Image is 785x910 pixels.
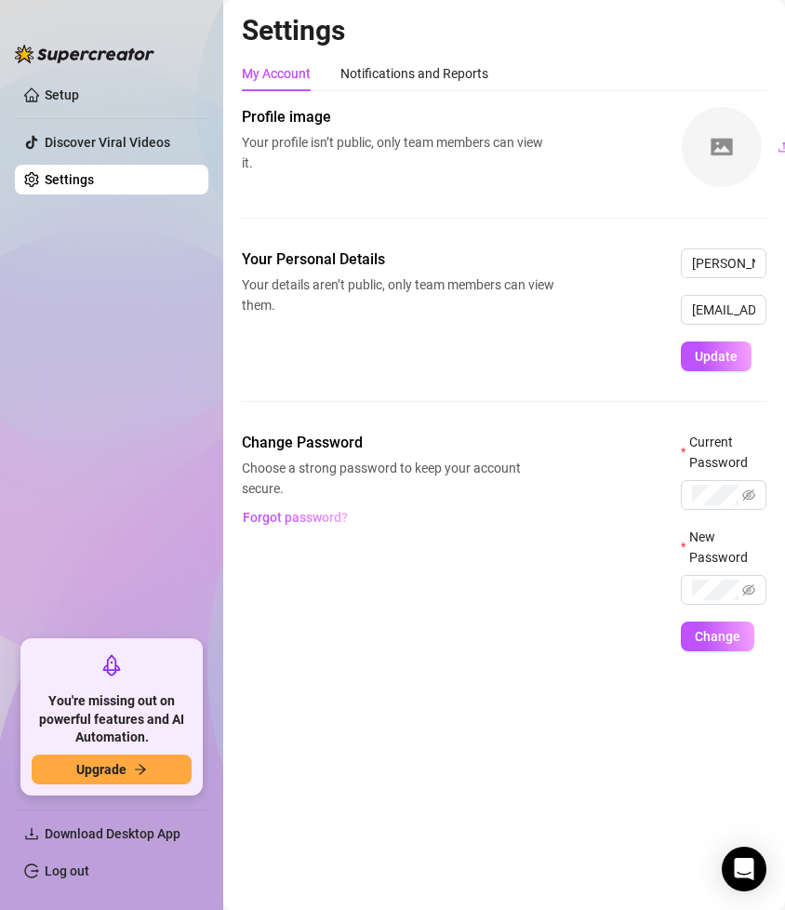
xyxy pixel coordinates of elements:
[45,826,180,841] span: Download Desktop App
[32,755,192,784] button: Upgradearrow-right
[682,107,762,187] img: square-placeholder.png
[742,488,755,502] span: eye-invisible
[242,248,554,271] span: Your Personal Details
[45,135,170,150] a: Discover Viral Videos
[32,692,192,747] span: You're missing out on powerful features and AI Automation.
[134,763,147,776] span: arrow-right
[242,274,554,315] span: Your details aren’t public, only team members can view them.
[242,13,766,48] h2: Settings
[681,622,754,651] button: Change
[45,172,94,187] a: Settings
[722,847,766,891] div: Open Intercom Messenger
[692,485,738,505] input: Current Password
[681,295,766,325] input: Enter new email
[45,863,89,878] a: Log out
[681,341,752,371] button: Update
[45,87,79,102] a: Setup
[695,349,738,364] span: Update
[340,63,488,84] div: Notifications and Reports
[100,654,123,676] span: rocket
[243,510,348,525] span: Forgot password?
[242,63,311,84] div: My Account
[76,762,126,777] span: Upgrade
[695,629,740,644] span: Change
[242,132,554,173] span: Your profile isn’t public, only team members can view it.
[681,248,766,278] input: Enter name
[742,583,755,596] span: eye-invisible
[681,527,766,568] label: New Password
[242,458,554,499] span: Choose a strong password to keep your account secure.
[681,432,766,473] label: Current Password
[242,106,554,128] span: Profile image
[692,580,738,600] input: New Password
[24,826,39,841] span: download
[242,502,348,532] button: Forgot password?
[242,432,554,454] span: Change Password
[15,45,154,63] img: logo-BBDzfeDw.svg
